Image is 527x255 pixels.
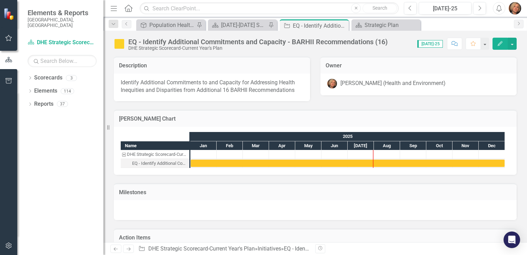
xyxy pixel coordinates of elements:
[295,141,321,150] div: May
[258,245,281,252] a: Initiatives
[34,87,57,95] a: Elements
[132,159,187,168] div: EQ - Identify Additional Commitments and Capacity - BARHII Recommendations (16)
[221,21,267,29] div: [DATE]-[DATE] SP - Current Year Annual Plan Report
[479,141,505,150] div: Dec
[61,88,74,94] div: 114
[210,21,267,29] a: [DATE]-[DATE] SP - Current Year Annual Plan Report
[217,141,243,150] div: Feb
[284,245,488,252] div: EQ - Identify Additional Commitments and Capacity - BARHII Recommendations (16)
[34,100,53,108] a: Reports
[353,21,419,29] a: Strategic Plan
[66,75,77,81] div: 3
[28,9,97,17] span: Elements & Reports
[419,2,471,15] button: [DATE]-25
[191,160,505,167] div: Task: Start date: 2025-01-01 End date: 2025-12-31
[138,245,310,253] div: » »
[269,141,295,150] div: Apr
[119,235,511,241] h3: Action Items
[34,74,62,82] a: Scorecards
[121,150,189,159] div: DHE Strategic Scorecard-Current Year's Plan
[453,141,479,150] div: Nov
[148,245,255,252] a: DHE Strategic Scorecard-Current Year's Plan
[3,8,16,20] img: ClearPoint Strategy
[293,21,347,30] div: EQ - Identify Additional Commitments and Capacity - BARHII Recommendations (16)
[400,141,426,150] div: Sep
[121,79,295,94] span: Identify Additional Commitments to and Capacity for Addressing Health Inequities and Disparities ...
[426,141,453,150] div: Oct
[121,141,189,150] div: Name
[128,46,388,51] div: DHE Strategic Scorecard-Current Year's Plan
[28,39,97,47] a: DHE Strategic Scorecard-Current Year's Plan
[504,232,520,248] div: Open Intercom Messenger
[119,63,305,69] h3: Description
[28,17,97,28] small: [GEOGRAPHIC_DATA], [GEOGRAPHIC_DATA]
[121,150,189,159] div: Task: DHE Strategic Scorecard-Current Year's Plan Start date: 2025-01-01 End date: 2025-01-02
[372,5,387,11] span: Search
[138,21,195,29] a: Population Health - Health Equity
[121,159,189,168] div: EQ - Identify Additional Commitments and Capacity - BARHII Recommendations (16)
[365,21,419,29] div: Strategic Plan
[190,132,505,141] div: 2025
[57,101,68,107] div: 37
[243,141,269,150] div: Mar
[119,189,511,196] h3: Milestones
[340,79,446,87] div: [PERSON_NAME] (Health and Environment)
[362,3,397,13] button: Search
[149,21,195,29] div: Population Health - Health Equity
[119,116,511,122] h3: [PERSON_NAME] Chart
[509,2,521,15] img: Valorie Carson
[121,159,189,168] div: Task: Start date: 2025-01-01 End date: 2025-12-31
[190,141,217,150] div: Jan
[374,141,400,150] div: Aug
[417,40,443,48] span: [DATE]-25
[128,38,388,46] div: EQ - Identify Additional Commitments and Capacity - BARHII Recommendations (16)
[140,2,399,15] input: Search ClearPoint...
[28,55,97,67] input: Search Below...
[321,141,348,150] div: Jun
[348,141,374,150] div: Jul
[421,4,469,13] div: [DATE]-25
[326,63,511,69] h3: Owner
[127,150,187,159] div: DHE Strategic Scorecard-Current Year's Plan
[114,38,125,49] img: Caution
[327,79,337,88] img: Valorie Carson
